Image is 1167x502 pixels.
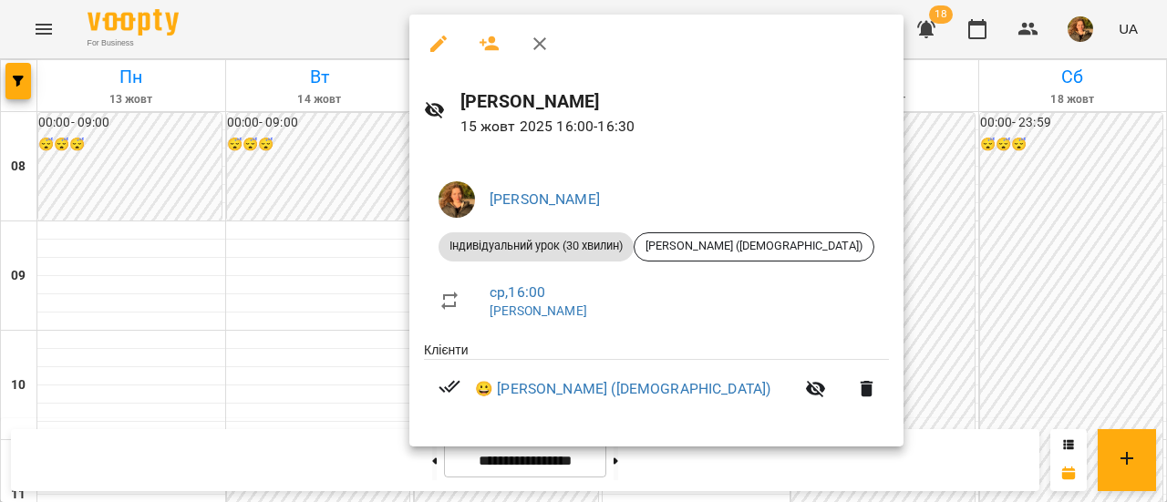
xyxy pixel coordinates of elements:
ul: Клієнти [424,341,889,425]
a: 😀 [PERSON_NAME] ([DEMOGRAPHIC_DATA]) [475,378,770,400]
h6: [PERSON_NAME] [460,87,889,116]
svg: Візит сплачено [439,375,460,397]
div: [PERSON_NAME] ([DEMOGRAPHIC_DATA]) [634,232,874,261]
img: 511e0537fc91f9a2f647f977e8161626.jpeg [439,181,475,218]
p: 15 жовт 2025 16:00 - 16:30 [460,116,889,138]
a: [PERSON_NAME] [490,190,600,208]
a: [PERSON_NAME] [490,303,587,318]
span: Індивідуальний урок (30 хвилин) [439,238,634,254]
span: [PERSON_NAME] ([DEMOGRAPHIC_DATA]) [635,238,873,254]
a: ср , 16:00 [490,283,545,301]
